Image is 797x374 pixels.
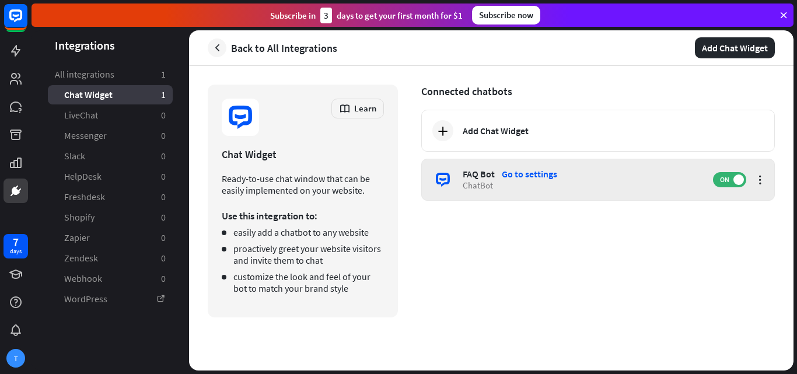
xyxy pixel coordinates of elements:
[64,89,113,101] span: Chat Widget
[161,89,166,101] aside: 1
[161,170,166,183] aside: 0
[4,234,28,258] a: 7 days
[222,173,384,196] p: Ready-to-use chat window that can be easily implemented on your website.
[222,210,384,222] p: Use this integration to:
[48,249,173,268] a: Zendesk 0
[48,187,173,207] a: Freshdesk 0
[48,126,173,145] a: Messenger 0
[64,150,85,162] span: Slack
[48,106,173,125] a: LiveChat 0
[64,170,102,183] span: HelpDesk
[161,252,166,264] aside: 0
[270,8,463,23] div: Subscribe in days to get your first month for $1
[55,68,114,81] span: All integrations
[32,37,189,53] header: Integrations
[64,272,102,285] span: Webhook
[64,191,105,203] span: Freshdesk
[64,211,95,223] span: Shopify
[48,167,173,186] a: HelpDesk 0
[9,5,44,40] button: Open LiveChat chat widget
[421,85,775,98] span: Connected chatbots
[48,269,173,288] a: Webhook 0
[6,349,25,368] div: T
[715,175,733,184] span: ON
[48,65,173,84] a: All integrations 1
[463,180,701,191] div: ChatBot
[161,150,166,162] aside: 0
[48,146,173,166] a: Slack 0
[48,208,173,227] a: Shopify 0
[231,41,337,55] span: Back to All Integrations
[695,37,775,58] button: Add Chat Widget
[463,125,529,137] div: Add Chat Widget
[48,228,173,247] a: Zapier 0
[161,211,166,223] aside: 0
[48,289,173,309] a: WordPress
[161,109,166,121] aside: 0
[10,247,22,256] div: days
[64,252,98,264] span: Zendesk
[13,237,19,247] div: 7
[161,232,166,244] aside: 0
[64,109,98,121] span: LiveChat
[222,226,384,238] li: easily add a chatbot to any website
[222,148,384,161] div: Chat Widget
[161,130,166,142] aside: 0
[463,168,495,180] div: FAQ Bot
[208,39,337,57] a: Back to All Integrations
[64,130,107,142] span: Messenger
[472,6,540,25] div: Subscribe now
[161,68,166,81] aside: 1
[222,243,384,266] li: proactively greet your website visitors and invite them to chat
[64,232,90,244] span: Zapier
[502,168,557,180] div: Go to settings
[161,272,166,285] aside: 0
[354,103,376,114] span: Learn
[222,271,384,294] li: customize the look and feel of your bot to match your brand style
[161,191,166,203] aside: 0
[320,8,332,23] div: 3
